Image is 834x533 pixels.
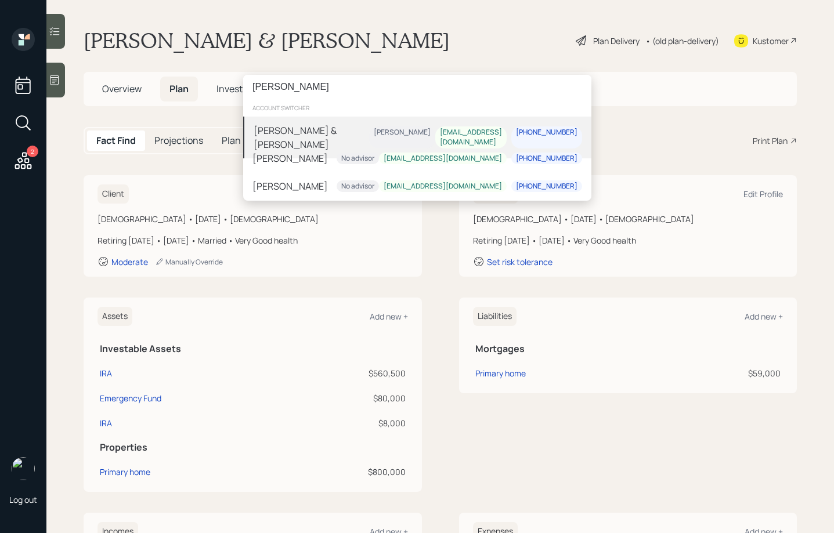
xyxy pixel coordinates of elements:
div: No advisor [341,181,374,191]
div: [PERSON_NAME] & [PERSON_NAME] [254,124,369,151]
div: [PHONE_NUMBER] [516,128,577,137]
div: account switcher [243,99,591,117]
div: [PERSON_NAME] [374,128,431,137]
div: [PHONE_NUMBER] [516,153,577,163]
div: [EMAIL_ADDRESS][DOMAIN_NAME] [440,128,502,147]
div: [EMAIL_ADDRESS][DOMAIN_NAME] [384,181,502,191]
div: No advisor [341,153,374,163]
input: Type a command or search… [243,75,591,99]
div: [PERSON_NAME] [252,179,328,193]
div: [PERSON_NAME] [252,151,328,165]
div: [EMAIL_ADDRESS][DOMAIN_NAME] [384,153,502,163]
div: [PHONE_NUMBER] [516,181,577,191]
